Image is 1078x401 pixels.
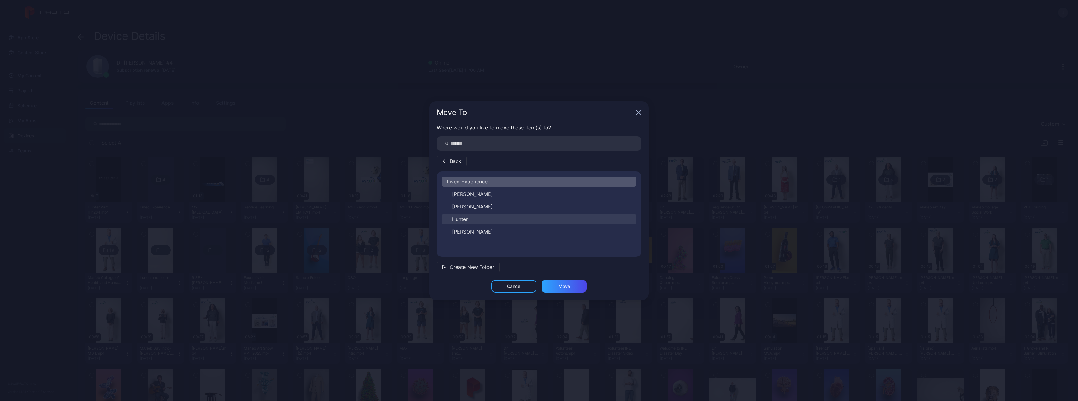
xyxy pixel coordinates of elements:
button: [PERSON_NAME] [442,202,636,212]
button: Hunter [442,214,636,224]
span: Create New Folder [450,263,494,271]
div: Move [558,284,570,289]
div: Move To [437,109,634,116]
div: Cancel [507,284,521,289]
button: [PERSON_NAME] [442,189,636,199]
span: [PERSON_NAME] [452,203,493,210]
button: [PERSON_NAME] [442,227,636,237]
span: Back [450,157,461,165]
span: Hunter [452,215,468,223]
span: Lived Experience [447,178,488,185]
button: Move [542,280,587,293]
button: Cancel [491,280,536,293]
span: [PERSON_NAME] [452,228,493,235]
span: [PERSON_NAME] [452,190,493,198]
p: Where would you like to move these item(s) to? [437,124,641,131]
button: Back [437,156,467,166]
button: Create New Folder [437,262,500,272]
